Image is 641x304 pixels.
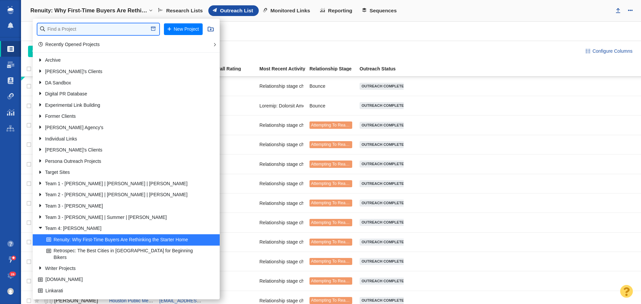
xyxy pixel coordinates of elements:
[36,156,206,167] a: Persona Outreach Projects
[36,179,206,189] a: Team 1 - [PERSON_NAME] | [PERSON_NAME] | [PERSON_NAME]
[259,239,393,245] span: Relationship stage changed to: Attempting To Reach, 2 Attempts
[159,298,238,303] a: [EMAIL_ADDRESS][DOMAIN_NAME]
[259,66,309,71] div: Most Recent Activity
[36,286,206,296] a: Linkarati
[259,141,393,147] span: Relationship stage changed to: Attempting To Reach, 2 Attempts
[328,8,353,14] span: Reporting
[36,78,206,88] a: DA Sandbox
[36,145,206,156] a: [PERSON_NAME]'s Clients
[259,5,316,16] a: Monitored Links
[36,275,206,285] a: [DOMAIN_NAME]
[306,232,357,252] td: Attempting To Reach (2 tries)
[309,66,359,71] div: Relationship Stage
[36,111,206,122] a: Former Clients
[309,66,359,72] a: Relationship Stage
[306,77,357,96] td: Bounce
[36,66,206,77] a: [PERSON_NAME]'s Clients
[36,55,206,66] a: Archive
[36,190,206,200] a: Team 2 - [PERSON_NAME] | [PERSON_NAME] | [PERSON_NAME]
[311,162,365,167] span: Attempting To Reach (2 tries)
[259,83,341,89] span: Relationship stage changed to: Bounce
[316,5,358,16] a: Reporting
[259,220,393,226] span: Relationship stage changed to: Attempting To Reach, 2 Attempts
[311,142,365,147] span: Attempting To Reach (2 tries)
[311,298,365,303] span: Attempting To Reach (2 tries)
[358,5,402,16] a: Sequences
[37,23,159,35] input: Find a Project
[36,168,206,178] a: Target Sites
[306,135,357,154] td: Attempting To Reach (2 tries)
[360,66,409,71] div: Outreach Status
[306,271,357,291] td: Attempting To Reach (2 tries)
[38,42,100,47] a: Recently Opened Projects
[309,83,325,89] span: Bounce
[259,161,393,167] span: Relationship stage changed to: Attempting To Reach, 2 Attempts
[306,213,357,232] td: Attempting To Reach (2 tries)
[209,66,259,71] div: Overall Rating
[36,224,206,234] a: Team 4: [PERSON_NAME]
[311,259,365,264] span: Attempting To Reach (2 tries)
[36,100,206,110] a: Experimental Link Building
[164,23,203,35] button: New Project
[306,115,357,135] td: Attempting To Reach (2 tries)
[306,193,357,213] td: Attempting To Reach (2 tries)
[208,5,259,16] a: Outreach List
[582,46,636,57] button: Configure Columns
[311,123,365,127] span: Attempting To Reach (2 tries)
[306,155,357,174] td: Attempting To Reach (2 tries)
[45,246,206,263] a: Retrospec: The Best Cities in [GEOGRAPHIC_DATA] for Beginning Bikers
[36,263,206,274] a: Writer Projects
[109,298,155,303] a: Houston Public Media
[259,181,393,187] span: Relationship stage changed to: Attempting To Reach, 2 Attempts
[311,181,365,186] span: Attempting To Reach (2 tries)
[306,252,357,271] td: Attempting To Reach (2 tries)
[9,272,16,277] span: 26
[259,200,393,206] span: Relationship stage changed to: Attempting To Reach, 2 Attempts
[154,5,208,16] a: Research Lists
[45,235,206,245] a: Renuity: Why First-Time Buyers Are Rethinking the Starter Home
[7,288,14,295] img: 6a5e3945ebbb48ba90f02ffc6c7ec16f
[259,122,393,128] span: Relationship stage changed to: Attempting To Reach, 2 Attempts
[259,259,393,265] span: Relationship stage changed to: Attempting To Reach, 2 Attempts
[36,201,206,211] a: Team 3 - [PERSON_NAME]
[7,6,13,14] img: buzzstream_logo_iconsimple.png
[36,89,206,99] a: Digital PR Database
[28,46,72,57] button: Add People
[28,23,81,39] div: Websites
[54,298,98,303] span: [PERSON_NAME]
[209,66,259,72] a: Overall Rating
[259,298,393,304] span: Relationship stage changed to: Attempting To Reach, 2 Attempts
[270,8,310,14] span: Monitored Links
[311,220,365,225] span: Attempting To Reach (2 tries)
[309,103,325,109] span: Bounce
[311,201,365,205] span: Attempting To Reach (2 tries)
[311,279,365,283] span: Attempting To Reach (2 tries)
[166,8,203,14] span: Research Lists
[593,48,633,55] span: Configure Columns
[306,96,357,115] td: Bounce
[36,134,206,144] a: Individual Links
[259,278,393,284] span: Relationship stage changed to: Attempting To Reach, 2 Attempts
[36,212,206,223] a: Team 3 - [PERSON_NAME] | Summer | [PERSON_NAME]
[220,8,253,14] span: Outreach List
[30,7,147,14] h4: Renuity: Why First-Time Buyers Are Rethinking the Starter Home
[370,8,397,14] span: Sequences
[306,174,357,193] td: Attempting To Reach (2 tries)
[36,122,206,133] a: [PERSON_NAME] Agency's
[311,240,365,244] span: Attempting To Reach (2 tries)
